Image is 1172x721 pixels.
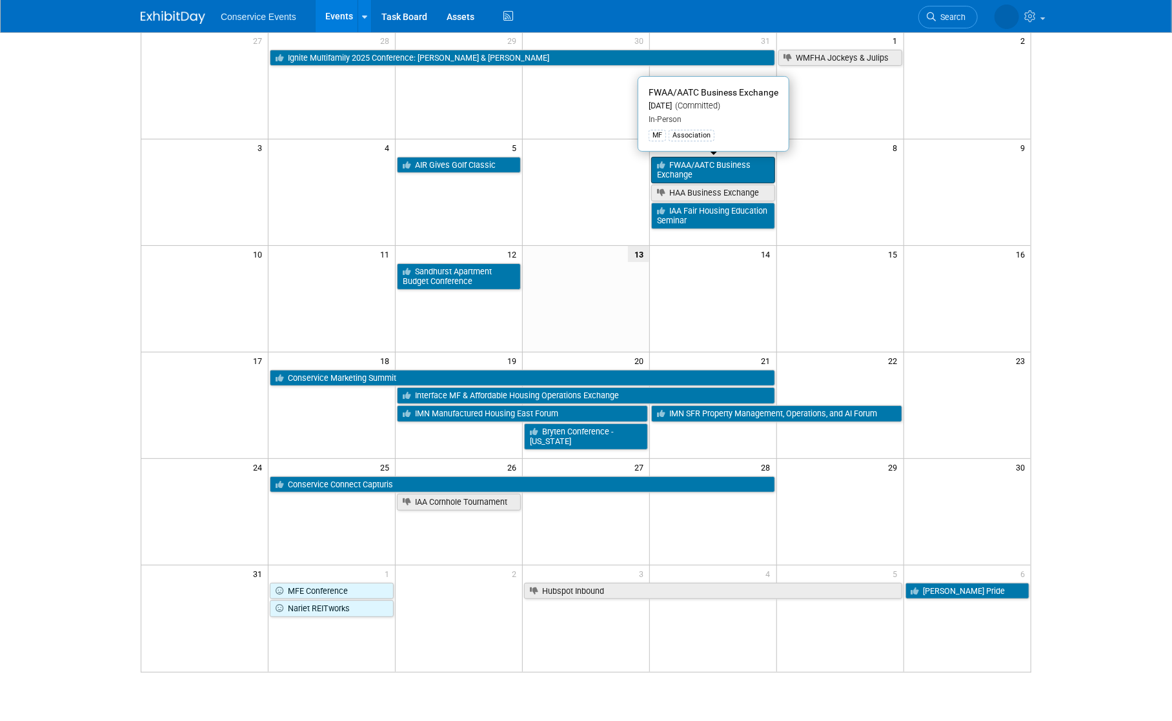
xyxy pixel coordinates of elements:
[397,387,775,404] a: Interface MF & Affordable Housing Operations Exchange
[887,246,904,262] span: 15
[638,565,649,582] span: 3
[252,32,268,48] span: 27
[252,459,268,475] span: 24
[252,352,268,369] span: 17
[628,246,649,262] span: 13
[270,476,774,493] a: Conservice Connect Capturis
[383,139,395,156] span: 4
[252,565,268,582] span: 31
[379,32,395,48] span: 28
[918,6,978,28] a: Search
[633,459,649,475] span: 27
[506,352,522,369] span: 19
[651,185,775,201] a: HAA Business Exchange
[765,565,776,582] span: 4
[1019,139,1031,156] span: 9
[649,101,778,112] div: [DATE]
[995,5,1019,29] img: Amiee Griffey
[760,32,776,48] span: 31
[649,87,778,97] span: FWAA/AATC Business Exchange
[379,459,395,475] span: 25
[506,32,522,48] span: 29
[524,423,648,450] a: Bryten Conference - [US_STATE]
[397,405,648,422] a: IMN Manufactured Housing East Forum
[1015,459,1031,475] span: 30
[892,565,904,582] span: 5
[1019,565,1031,582] span: 6
[270,600,394,617] a: Nariet REITworks
[221,12,296,22] span: Conservice Events
[669,130,714,141] div: Association
[141,11,205,24] img: ExhibitDay
[905,583,1029,600] a: [PERSON_NAME] Pride
[270,583,394,600] a: MFE Conference
[1019,32,1031,48] span: 2
[651,203,775,229] a: IAA Fair Housing Education Seminar
[1015,352,1031,369] span: 23
[651,157,775,183] a: FWAA/AATC Business Exchange
[892,139,904,156] span: 8
[510,565,522,582] span: 2
[633,352,649,369] span: 20
[760,352,776,369] span: 21
[270,370,774,387] a: Conservice Marketing Summit
[397,263,521,290] a: Sandhurst Apartment Budget Conference
[649,115,682,124] span: In-Person
[270,50,774,66] a: Ignite Multifamily 2025 Conference: [PERSON_NAME] & [PERSON_NAME]
[760,246,776,262] span: 14
[778,50,902,66] a: WMFHA Jockeys & Julips
[633,32,649,48] span: 30
[649,130,666,141] div: MF
[1015,246,1031,262] span: 16
[256,139,268,156] span: 3
[760,459,776,475] span: 28
[506,459,522,475] span: 26
[383,565,395,582] span: 1
[887,459,904,475] span: 29
[936,12,965,22] span: Search
[379,352,395,369] span: 18
[651,405,902,422] a: IMN SFR Property Management, Operations, and AI Forum
[379,246,395,262] span: 11
[506,246,522,262] span: 12
[397,494,521,511] a: IAA Cornhole Tournament
[887,352,904,369] span: 22
[892,32,904,48] span: 1
[510,139,522,156] span: 5
[252,246,268,262] span: 10
[524,583,902,600] a: Hubspot Inbound
[672,101,720,110] span: (Committed)
[397,157,521,174] a: AIR Gives Golf Classic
